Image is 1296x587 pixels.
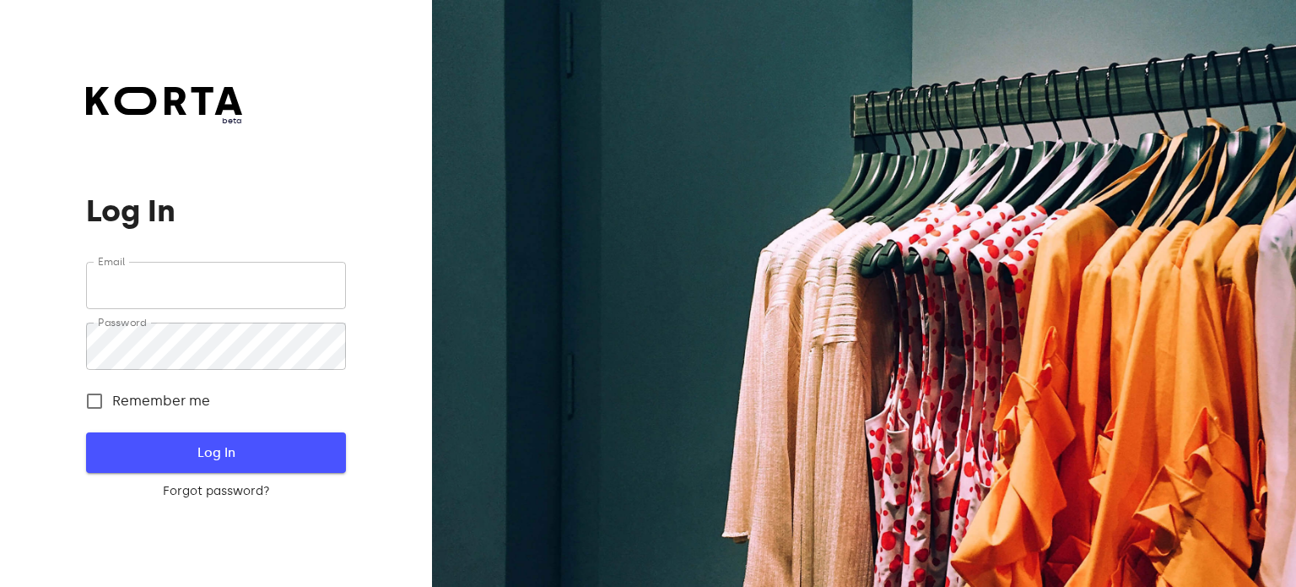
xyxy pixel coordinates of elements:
a: Forgot password? [86,483,345,500]
h1: Log In [86,194,345,228]
img: Korta [86,87,242,115]
span: Log In [113,442,318,464]
a: beta [86,87,242,127]
button: Log In [86,432,345,473]
span: beta [86,115,242,127]
span: Remember me [112,391,210,411]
